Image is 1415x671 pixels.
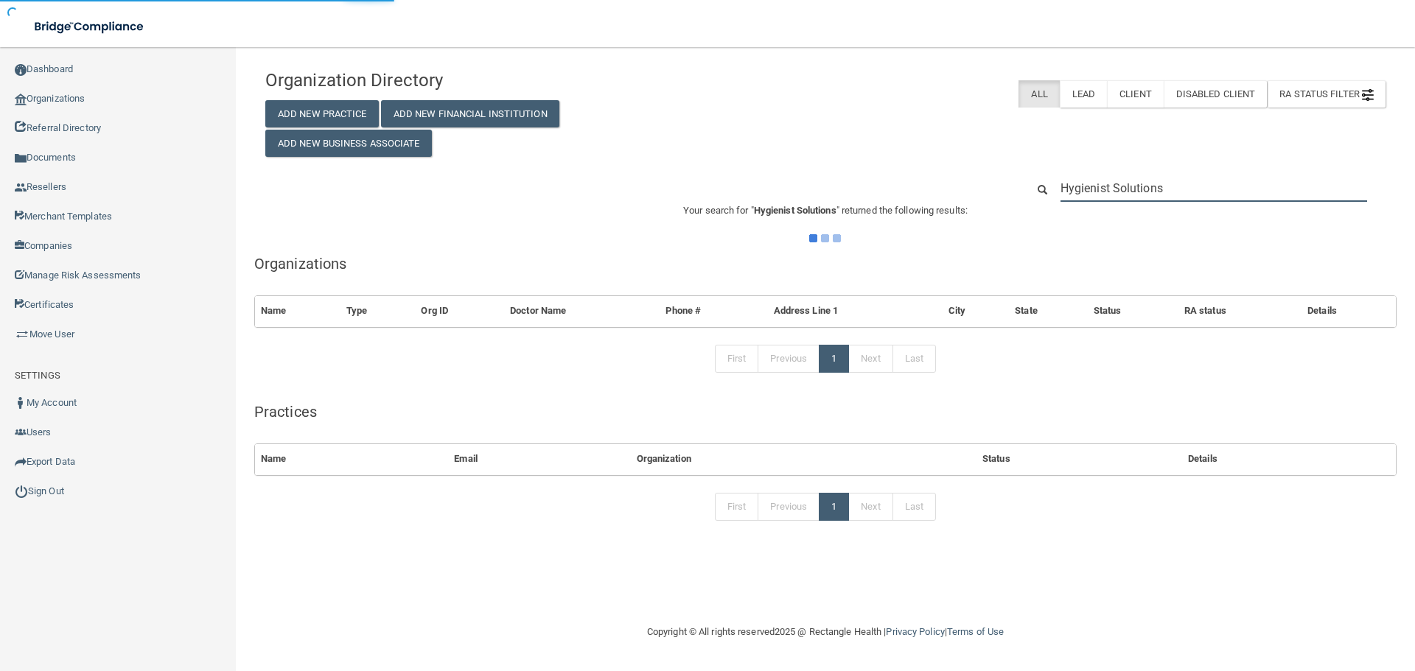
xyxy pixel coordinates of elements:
a: Next [848,345,892,373]
a: 1 [819,493,849,521]
img: icon-documents.8dae5593.png [15,152,27,164]
h4: Organization Directory [265,71,624,90]
th: Organization [631,444,976,474]
img: icon-users.e205127d.png [15,426,27,438]
th: Name [255,444,448,474]
a: Previous [758,345,820,373]
img: bridge_compliance_login_screen.278c3ca4.svg [22,12,158,42]
th: Details [1182,444,1396,474]
p: Your search for " " returned the following results: [254,202,1397,219]
th: Doctor Name [504,296,660,326]
a: Last [892,345,936,373]
label: SETTINGS [15,367,60,384]
a: Previous [758,493,820,521]
label: All [1019,80,1059,108]
a: Next [848,493,892,521]
img: ic_dashboard_dark.d01f4a41.png [15,64,27,76]
th: Type [340,296,416,326]
button: Add New Business Associate [265,130,432,157]
th: Org ID [415,296,504,326]
img: organization-icon.f8decf85.png [15,94,27,105]
label: Client [1107,80,1164,108]
img: ic_power_dark.7ecde6b1.png [15,485,28,498]
th: State [1009,296,1088,326]
label: Lead [1060,80,1107,108]
iframe: Drift Widget Chat Controller [1160,566,1397,625]
img: ic_reseller.de258add.png [15,182,27,194]
div: Copyright © All rights reserved 2025 @ Rectangle Health | | [556,608,1094,656]
th: Status [976,444,1182,474]
img: ic_user_dark.df1a06c3.png [15,397,27,409]
img: icon-export.b9366987.png [15,456,27,468]
th: City [943,296,1009,326]
th: Address Line 1 [768,296,943,326]
img: ajax-loader.4d491dd7.gif [809,234,841,242]
a: First [715,345,759,373]
img: icon-filter@2x.21656d0b.png [1362,89,1374,101]
a: Privacy Policy [886,626,944,637]
button: Add New Practice [265,100,379,127]
th: RA status [1178,296,1302,326]
button: Add New Financial Institution [381,100,559,127]
h5: Organizations [254,256,1397,272]
a: Last [892,493,936,521]
input: Search [1061,175,1367,202]
a: First [715,493,759,521]
th: Name [255,296,340,326]
a: Terms of Use [947,626,1004,637]
a: 1 [819,345,849,373]
img: briefcase.64adab9b.png [15,327,29,342]
span: Hygienist Solutions [754,205,836,216]
th: Phone # [660,296,767,326]
th: Status [1088,296,1178,326]
label: Disabled Client [1164,80,1268,108]
th: Email [448,444,630,474]
span: RA Status Filter [1279,88,1374,99]
th: Details [1302,296,1396,326]
h5: Practices [254,404,1397,420]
